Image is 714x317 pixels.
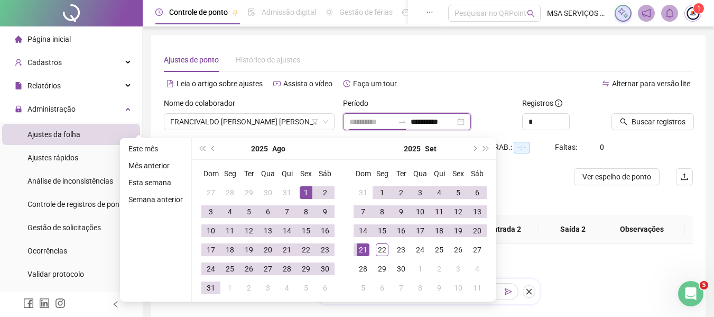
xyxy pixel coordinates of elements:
td: 2025-09-01 [220,278,239,297]
div: 17 [205,243,217,256]
td: 2025-09-16 [392,221,411,240]
div: 28 [224,186,236,199]
td: 2025-07-30 [258,183,277,202]
div: H. TRAB.: [481,141,555,153]
td: 2025-09-03 [411,183,430,202]
span: Validar protocolo [27,270,84,278]
button: month panel [425,138,437,159]
span: Ajustes de ponto [164,56,219,64]
div: 31 [205,282,217,294]
td: 2025-08-04 [220,202,239,221]
td: 2025-08-02 [316,183,335,202]
td: 2025-09-21 [354,240,373,259]
td: 2025-09-22 [373,240,392,259]
div: 22 [376,243,388,256]
td: 2025-09-04 [430,183,449,202]
td: 2025-08-05 [239,202,258,221]
td: 2025-09-15 [373,221,392,240]
div: 21 [357,243,369,256]
span: Ajustes da folha [27,130,80,139]
div: 5 [452,186,465,199]
li: Semana anterior [124,193,187,206]
td: 2025-09-07 [354,202,373,221]
td: 2025-09-02 [392,183,411,202]
div: 14 [357,224,369,237]
td: 2025-08-12 [239,221,258,240]
span: 5 [700,281,708,289]
span: notification [642,8,651,18]
div: 27 [471,243,484,256]
div: 9 [433,282,446,294]
td: 2025-08-31 [201,278,220,297]
div: 13 [262,224,274,237]
span: down [322,119,329,125]
span: search [620,118,627,125]
td: 2025-09-05 [296,278,316,297]
span: 0 [600,143,604,151]
div: 3 [452,262,465,275]
button: month panel [272,138,285,159]
div: 12 [243,224,255,237]
button: Ver espelho de ponto [574,168,660,185]
button: prev-year [208,138,219,159]
div: 26 [452,243,465,256]
div: 30 [319,262,331,275]
span: Análise de inconsistências [27,177,113,185]
button: super-prev-year [196,138,208,159]
div: 23 [319,243,331,256]
button: Buscar registros [611,113,694,130]
div: 30 [262,186,274,199]
th: Qui [430,164,449,183]
img: 4943 [685,5,701,21]
div: 23 [395,243,407,256]
td: 2025-09-25 [430,240,449,259]
td: 2025-10-07 [392,278,411,297]
div: 8 [300,205,312,218]
span: history [343,80,350,87]
span: sun [326,8,333,16]
td: 2025-08-11 [220,221,239,240]
div: 25 [224,262,236,275]
button: year panel [404,138,421,159]
div: 11 [224,224,236,237]
td: 2025-10-03 [449,259,468,278]
td: 2025-09-06 [316,278,335,297]
span: lock [15,105,22,113]
span: dashboard [402,8,410,16]
span: linkedin [39,298,50,309]
td: 2025-08-10 [201,221,220,240]
span: Ajustes rápidos [27,153,78,162]
button: year panel [251,138,268,159]
th: Sáb [468,164,487,183]
div: 29 [376,262,388,275]
th: Sáb [316,164,335,183]
td: 2025-08-26 [239,259,258,278]
td: 2025-10-08 [411,278,430,297]
th: Sex [296,164,316,183]
div: 21 [281,243,293,256]
img: sparkle-icon.fc2bf0ac1784a2077858766a79e2daf3.svg [617,7,629,19]
td: 2025-08-23 [316,240,335,259]
th: Seg [220,164,239,183]
div: 16 [395,224,407,237]
span: home [15,35,22,43]
div: 19 [243,243,255,256]
td: 2025-07-29 [239,183,258,202]
span: Leia o artigo sobre ajustes [177,79,263,88]
div: 26 [243,262,255,275]
span: Controle de ponto [169,8,228,16]
td: 2025-09-11 [430,202,449,221]
td: 2025-08-22 [296,240,316,259]
span: Gestão de férias [339,8,393,16]
span: Registros [522,97,562,109]
span: Faltas: [555,143,579,151]
th: Dom [201,164,220,183]
span: Admissão digital [262,8,316,16]
div: 25 [433,243,446,256]
td: 2025-09-29 [373,259,392,278]
td: 2025-07-28 [220,183,239,202]
span: file-done [248,8,255,16]
td: 2025-09-20 [468,221,487,240]
td: 2025-09-18 [430,221,449,240]
td: 2025-08-27 [258,259,277,278]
